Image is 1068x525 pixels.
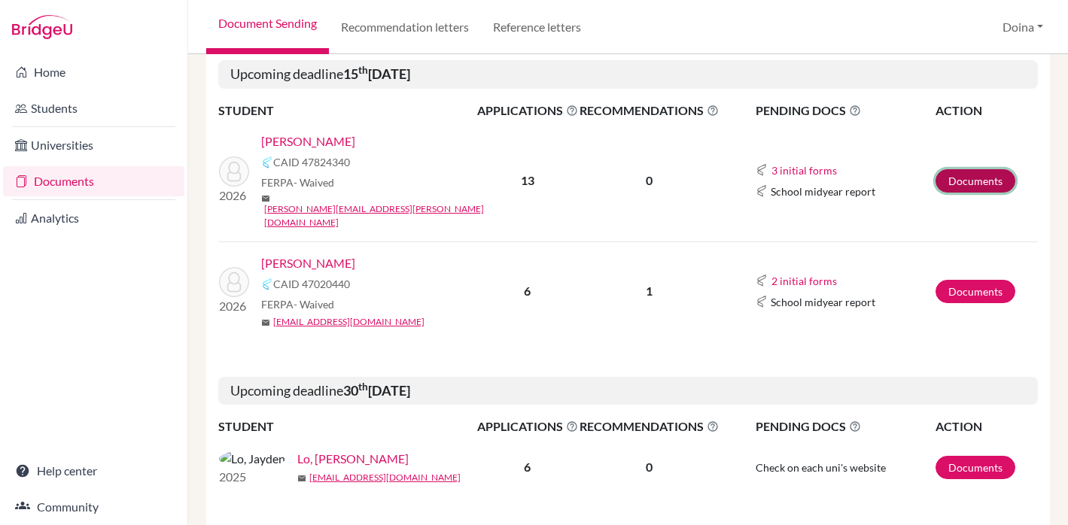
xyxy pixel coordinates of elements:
span: APPLICATIONS [477,417,578,435]
b: 15 [DATE] [343,65,410,82]
img: Common App logo [756,164,768,176]
a: [EMAIL_ADDRESS][DOMAIN_NAME] [273,315,424,329]
img: Common App logo [756,275,768,287]
p: 2025 [219,468,285,486]
p: 0 [580,171,719,190]
span: APPLICATIONS [477,102,578,120]
th: ACTION [935,101,1038,120]
th: STUDENT [218,417,476,436]
a: Community [3,492,184,522]
span: CAID 47020440 [273,276,350,292]
sup: th [358,381,368,393]
span: Check on each uni's website [756,461,886,474]
span: PENDING DOCS [756,102,934,120]
a: Documents [936,456,1015,479]
a: Home [3,57,184,87]
p: 2026 [219,187,249,205]
a: Analytics [3,203,184,233]
b: 6 [524,284,531,298]
span: mail [261,194,270,203]
span: - Waived [294,176,334,189]
th: ACTION [935,417,1038,436]
img: Common App logo [756,296,768,308]
span: School midyear report [771,294,875,310]
h5: Upcoming deadline [218,60,1038,89]
p: 1 [580,282,719,300]
button: 3 initial forms [771,162,838,179]
img: Lo, Jayden [219,450,285,468]
img: Bridge-U [12,15,72,39]
button: 2 initial forms [771,272,838,290]
a: Documents [936,280,1015,303]
img: Common App logo [261,156,273,168]
span: PENDING DOCS [756,417,934,435]
p: 2026 [219,297,249,315]
sup: th [358,64,368,76]
a: Help center [3,456,184,486]
span: mail [297,474,306,483]
th: STUDENT [218,101,476,120]
span: FERPA [261,296,334,312]
span: - Waived [294,298,334,311]
a: [EMAIL_ADDRESS][DOMAIN_NAME] [309,471,461,484]
a: Students [3,93,184,123]
a: Documents [936,169,1015,193]
b: 30 [DATE] [343,382,410,399]
a: [PERSON_NAME] [261,254,355,272]
img: Common App logo [261,278,273,290]
b: 6 [524,460,531,474]
img: Yan, Cloris [219,267,249,297]
p: 0 [580,458,719,476]
button: Doina [996,13,1050,41]
span: mail [261,318,270,327]
span: School midyear report [771,184,875,199]
span: FERPA [261,174,334,190]
a: Lo, [PERSON_NAME] [297,450,409,468]
h5: Upcoming deadline [218,377,1038,405]
a: Documents [3,166,184,196]
a: Universities [3,130,184,160]
a: [PERSON_NAME][EMAIL_ADDRESS][PERSON_NAME][DOMAIN_NAME] [264,202,487,229]
img: Liang, Samuel [219,156,249,187]
span: RECOMMENDATIONS [580,102,719,120]
img: Common App logo [756,185,768,197]
span: CAID 47824340 [273,154,350,170]
a: [PERSON_NAME] [261,132,355,150]
span: RECOMMENDATIONS [580,417,719,435]
b: 13 [521,173,534,187]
